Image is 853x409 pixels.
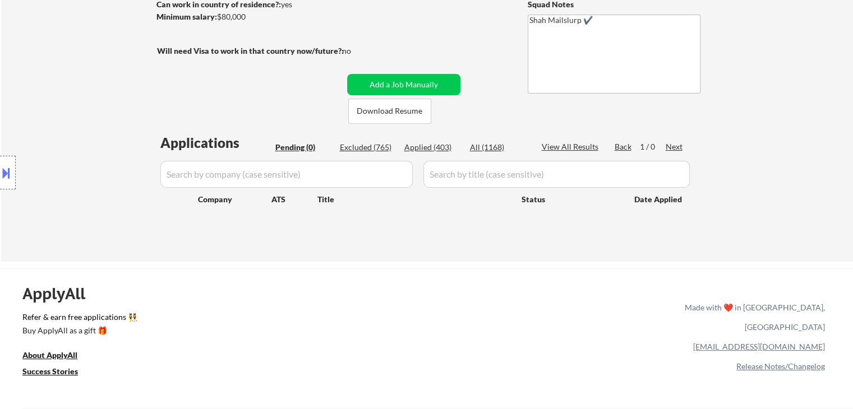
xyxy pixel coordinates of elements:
div: Next [666,141,684,152]
div: no [342,45,374,57]
div: $80,000 [156,11,343,22]
u: Success Stories [22,366,78,376]
a: Release Notes/Changelog [736,361,825,371]
div: ApplyAll [22,284,98,303]
div: 1 / 0 [640,141,666,152]
a: [EMAIL_ADDRESS][DOMAIN_NAME] [693,342,825,351]
div: Date Applied [634,194,684,205]
div: Pending (0) [275,142,331,153]
strong: Will need Visa to work in that country now/future?: [157,46,344,55]
a: Success Stories [22,366,93,380]
strong: Minimum salary: [156,12,217,21]
input: Search by title (case sensitive) [423,161,690,188]
div: Applications [160,136,271,150]
div: All (1168) [470,142,526,153]
div: Made with ❤️ in [GEOGRAPHIC_DATA], [GEOGRAPHIC_DATA] [680,298,825,337]
button: Add a Job Manually [347,74,460,95]
div: Company [198,194,271,205]
div: Excluded (765) [340,142,396,153]
a: About ApplyAll [22,350,93,364]
div: View All Results [542,141,602,152]
a: Refer & earn free applications 👯‍♀️ [22,313,450,325]
div: ATS [271,194,317,205]
button: Download Resume [348,99,431,124]
div: Applied (403) [404,142,460,153]
div: Title [317,194,511,205]
div: Buy ApplyAll as a gift 🎁 [22,327,135,334]
u: About ApplyAll [22,350,77,360]
div: Back [615,141,633,152]
input: Search by company (case sensitive) [160,161,413,188]
div: Status [522,189,618,209]
a: Buy ApplyAll as a gift 🎁 [22,325,135,339]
